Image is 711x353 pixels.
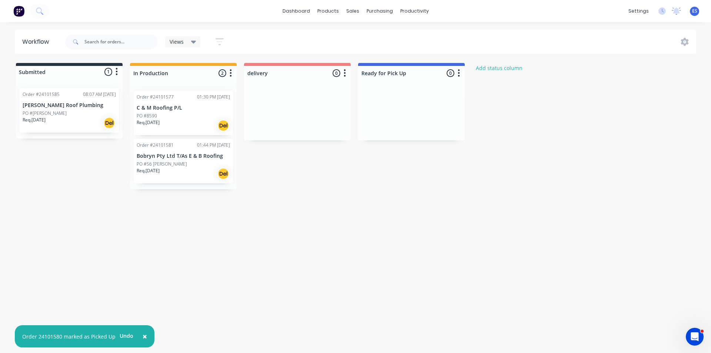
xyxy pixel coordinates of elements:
span: ES [692,8,697,14]
iframe: Intercom live chat [686,328,704,346]
p: [PERSON_NAME] Roof Plumbing [23,102,116,109]
p: PO #[PERSON_NAME] [23,110,67,117]
div: Del [217,168,229,180]
input: Search for orders... [84,34,158,49]
p: PO #56 [PERSON_NAME] [137,161,187,167]
div: Order #2410158101:44 PM [DATE]Bobryn Pty Ltd T/As E & B RoofingPO #56 [PERSON_NAME]Req.[DATE]Del [134,139,233,183]
div: Order #2410158508:07 AM [DATE][PERSON_NAME] Roof PlumbingPO #[PERSON_NAME]Req.[DATE]Del [20,88,119,133]
div: Order 24101580 marked as Picked Up [22,333,116,340]
div: purchasing [363,6,397,17]
a: dashboard [279,6,314,17]
p: Req. [DATE] [137,119,160,126]
div: Del [103,117,115,129]
div: Order #24101581 [137,142,174,149]
div: productivity [397,6,433,17]
div: products [314,6,343,17]
button: Close [135,327,154,345]
div: sales [343,6,363,17]
span: Views [170,38,184,46]
span: × [143,331,147,342]
img: Factory [13,6,24,17]
p: Bobryn Pty Ltd T/As E & B Roofing [137,153,230,159]
p: Req. [DATE] [23,117,46,123]
div: Order #24101577 [137,94,174,100]
div: Workflow [22,37,53,46]
div: Del [217,120,229,131]
button: Undo [116,330,137,341]
button: Add status column [472,63,527,73]
p: Req. [DATE] [137,167,160,174]
div: Order #24101585 [23,91,60,98]
div: Order #2410157701:30 PM [DATE]C & M Roofing P/LPO #8590Req.[DATE]Del [134,91,233,135]
div: 01:44 PM [DATE] [197,142,230,149]
div: 08:07 AM [DATE] [83,91,116,98]
div: 01:30 PM [DATE] [197,94,230,100]
p: C & M Roofing P/L [137,105,230,111]
div: settings [625,6,652,17]
p: PO #8590 [137,113,157,119]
